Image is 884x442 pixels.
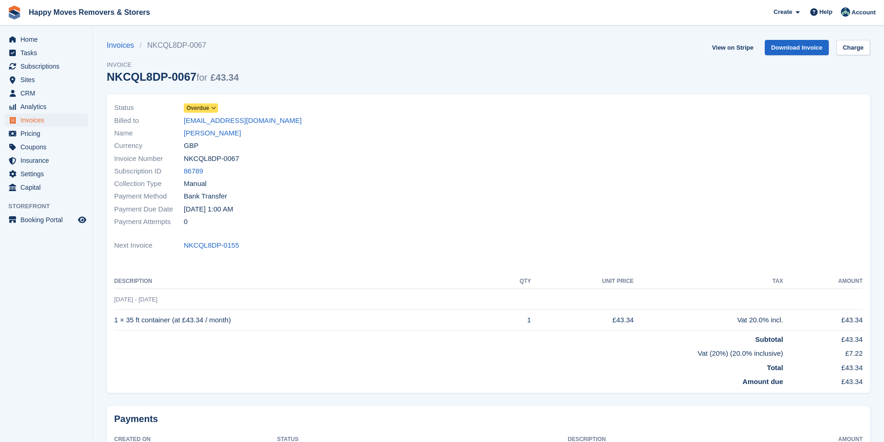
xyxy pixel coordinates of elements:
[852,8,876,17] span: Account
[20,46,76,59] span: Tasks
[20,114,76,127] span: Invoices
[5,33,88,46] a: menu
[634,274,783,289] th: Tax
[5,100,88,113] a: menu
[114,191,184,202] span: Payment Method
[20,167,76,180] span: Settings
[5,167,88,180] a: menu
[114,204,184,215] span: Payment Due Date
[114,413,863,425] h2: Payments
[819,7,832,17] span: Help
[494,274,531,289] th: QTY
[5,73,88,86] a: menu
[20,141,76,154] span: Coupons
[783,373,863,387] td: £43.34
[20,127,76,140] span: Pricing
[25,5,154,20] a: Happy Moves Removers & Storers
[184,240,239,251] a: NKCQL8DP-0155
[20,73,76,86] span: Sites
[531,274,633,289] th: Unit Price
[5,213,88,226] a: menu
[107,60,239,70] span: Invoice
[107,70,239,83] div: NKCQL8DP-0067
[20,213,76,226] span: Booking Portal
[783,345,863,359] td: £7.22
[742,378,783,385] strong: Amount due
[114,115,184,126] span: Billed to
[841,7,850,17] img: Admin
[114,141,184,151] span: Currency
[184,166,203,177] a: 86789
[114,179,184,189] span: Collection Type
[5,87,88,100] a: menu
[20,181,76,194] span: Capital
[767,364,783,372] strong: Total
[187,104,209,112] span: Overdue
[114,166,184,177] span: Subscription ID
[184,217,187,227] span: 0
[783,330,863,345] td: £43.34
[184,154,239,164] span: NKCQL8DP-0067
[114,240,184,251] span: Next Invoice
[5,127,88,140] a: menu
[20,154,76,167] span: Insurance
[196,72,207,83] span: for
[20,33,76,46] span: Home
[114,154,184,164] span: Invoice Number
[114,345,783,359] td: Vat (20%) (20.0% inclusive)
[20,87,76,100] span: CRM
[114,217,184,227] span: Payment Attempts
[184,128,241,139] a: [PERSON_NAME]
[210,72,239,83] span: £43.34
[114,102,184,113] span: Status
[783,274,863,289] th: Amount
[114,296,157,303] span: [DATE] - [DATE]
[114,128,184,139] span: Name
[5,46,88,59] a: menu
[114,310,494,331] td: 1 × 35 ft container (at £43.34 / month)
[114,274,494,289] th: Description
[755,335,783,343] strong: Subtotal
[5,141,88,154] a: menu
[5,60,88,73] a: menu
[7,6,21,19] img: stora-icon-8386f47178a22dfd0bd8f6a31ec36ba5ce8667c1dd55bd0f319d3a0aa187defe.svg
[8,202,92,211] span: Storefront
[708,40,757,55] a: View on Stripe
[5,114,88,127] a: menu
[184,141,199,151] span: GBP
[107,40,239,51] nav: breadcrumbs
[20,60,76,73] span: Subscriptions
[184,204,233,215] time: 2025-06-01 00:00:00 UTC
[783,359,863,373] td: £43.34
[184,115,302,126] a: [EMAIL_ADDRESS][DOMAIN_NAME]
[184,191,227,202] span: Bank Transfer
[765,40,829,55] a: Download Invoice
[184,179,206,189] span: Manual
[184,102,218,113] a: Overdue
[5,154,88,167] a: menu
[5,181,88,194] a: menu
[783,310,863,331] td: £43.34
[531,310,633,331] td: £43.34
[836,40,870,55] a: Charge
[774,7,792,17] span: Create
[77,214,88,225] a: Preview store
[20,100,76,113] span: Analytics
[634,315,783,326] div: Vat 20.0% incl.
[107,40,140,51] a: Invoices
[494,310,531,331] td: 1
